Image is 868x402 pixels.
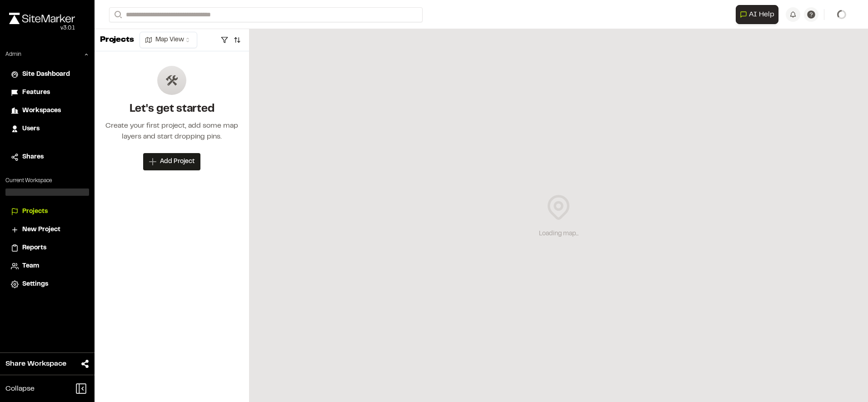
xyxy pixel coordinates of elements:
[160,157,195,166] span: Add Project
[22,124,40,134] span: Users
[539,229,579,239] div: Loading map...
[22,69,70,79] span: Site Dashboard
[9,13,75,24] img: rebrand.png
[22,261,39,271] span: Team
[5,50,21,59] p: Admin
[102,102,242,117] h2: Let's get started
[109,7,125,22] button: Search
[736,5,782,24] div: Open AI Assistant
[11,225,84,235] a: New Project
[22,207,48,217] span: Projects
[22,106,61,116] span: Workspaces
[11,69,84,79] a: Site Dashboard
[11,279,84,289] a: Settings
[9,24,75,32] div: Oh geez...please don't...
[143,153,200,170] button: Add Project
[22,88,50,98] span: Features
[11,243,84,253] a: Reports
[22,225,60,235] span: New Project
[102,120,242,142] div: Create your first project, add some map layers and start dropping pins.
[11,124,84,134] a: Users
[5,177,89,185] p: Current Workspace
[749,9,774,20] span: AI Help
[5,383,35,394] span: Collapse
[11,106,84,116] a: Workspaces
[100,34,134,46] p: Projects
[11,261,84,271] a: Team
[22,243,46,253] span: Reports
[736,5,778,24] button: Open AI Assistant
[11,207,84,217] a: Projects
[11,88,84,98] a: Features
[5,358,66,369] span: Share Workspace
[22,279,48,289] span: Settings
[11,152,84,162] a: Shares
[22,152,44,162] span: Shares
